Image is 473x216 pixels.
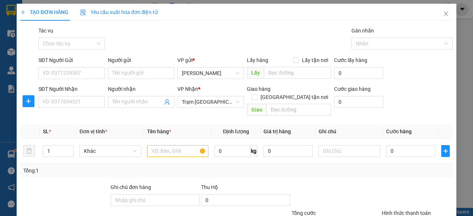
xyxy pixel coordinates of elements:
[164,99,170,105] span: user-add
[351,28,374,34] label: Gán nhãn
[38,85,105,93] div: SĐT Người Nhận
[20,10,25,15] span: plus
[110,194,200,206] input: Ghi chú đơn hàng
[23,95,34,107] button: plus
[108,85,174,93] div: Người nhận
[247,86,270,92] span: Giao hàng
[263,145,313,157] input: 0
[247,104,266,116] span: Giao
[386,128,412,134] span: Cước hàng
[292,210,316,216] span: Tổng cước
[258,93,331,101] span: [GEOGRAPHIC_DATA] tận nơi
[334,57,367,63] label: Cước lấy hàng
[223,128,249,134] span: Định lượng
[443,11,449,17] span: close
[264,67,331,79] input: Dọc đường
[441,145,450,157] button: plus
[182,68,239,79] span: Phan Thiết
[79,128,107,134] span: Đơn vị tính
[250,145,258,157] span: kg
[38,28,53,34] label: Tác vụ
[177,86,198,92] span: VP Nhận
[334,86,371,92] label: Cước giao hàng
[182,96,239,107] span: Trạm Sài Gòn
[319,145,380,157] input: Ghi Chú
[263,128,291,134] span: Giá trị hàng
[177,56,244,64] div: VP gửi
[382,210,431,216] label: Hình thức thanh toán
[247,67,264,79] span: Lấy
[147,145,209,157] input: VD: Bàn, Ghế
[23,167,183,175] div: Tổng: 1
[23,145,35,157] button: delete
[201,184,218,190] span: Thu Hộ
[147,128,171,134] span: Tên hàng
[20,9,68,15] span: TẠO ĐƠN HÀNG
[84,145,137,157] span: Khác
[316,124,383,139] th: Ghi chú
[80,9,158,15] span: Yêu cầu xuất hóa đơn điện tử
[110,184,151,190] label: Ghi chú đơn hàng
[436,4,456,24] button: Close
[247,57,268,63] span: Lấy hàng
[80,10,86,16] img: icon
[334,67,383,79] input: Cước lấy hàng
[38,56,105,64] div: SĐT Người Gửi
[334,96,383,108] input: Cước giao hàng
[442,148,449,154] span: plus
[43,128,49,134] span: SL
[108,56,174,64] div: Người gửi
[266,104,331,116] input: Dọc đường
[23,98,34,104] span: plus
[299,56,331,64] span: Lấy tận nơi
